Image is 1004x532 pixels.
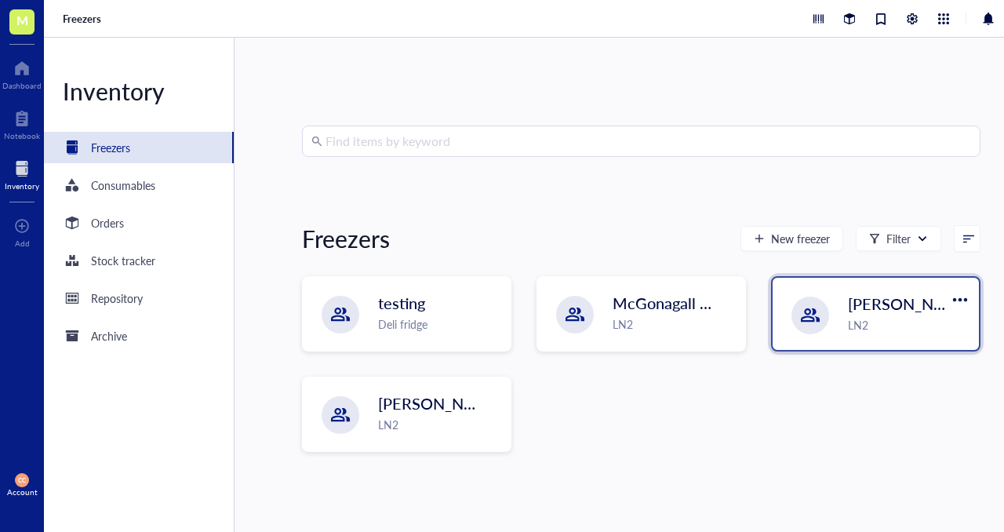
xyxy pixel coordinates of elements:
a: Freezers [44,132,234,163]
span: M [16,10,28,30]
div: LN2 [848,316,969,333]
div: Consumables [91,177,155,194]
a: Notebook [4,106,40,140]
button: New freezer [740,226,843,251]
div: Dashboard [2,81,42,90]
div: Filter [886,230,911,247]
div: Inventory [44,75,234,107]
a: Inventory [5,156,39,191]
a: Dashboard [2,56,42,90]
div: Deli fridge [378,315,501,333]
a: Archive [44,320,234,352]
span: McGonagall @ [PERSON_NAME] [613,292,842,314]
div: LN2 [378,416,501,433]
div: Repository [91,290,143,307]
a: Orders [44,207,234,239]
div: Freezers [91,139,130,156]
div: Notebook [4,131,40,140]
span: [PERSON_NAME]-B [378,392,519,414]
div: Account [7,487,38,497]
span: testing [378,292,425,314]
div: LN2 [613,315,736,333]
span: New freezer [771,232,830,245]
span: CC [18,476,27,483]
div: Freezers [302,223,390,254]
div: Orders [91,214,124,231]
a: Freezers [63,12,104,26]
div: Archive [91,327,127,344]
span: [PERSON_NAME]-A [848,293,990,315]
div: Inventory [5,181,39,191]
a: Consumables [44,169,234,201]
div: Add [15,239,30,248]
a: Stock tracker [44,245,234,276]
div: Stock tracker [91,252,155,269]
a: Repository [44,282,234,314]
